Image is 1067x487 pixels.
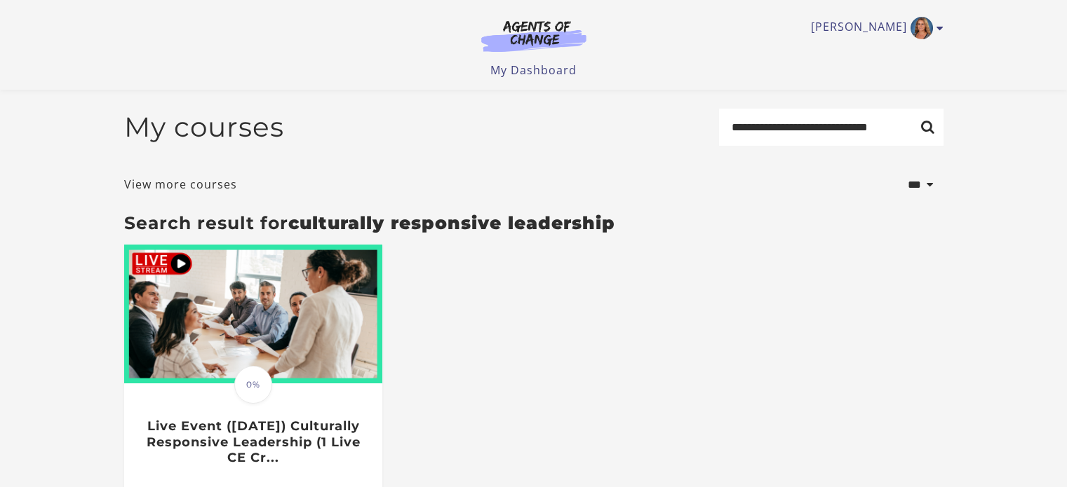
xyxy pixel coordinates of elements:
h3: Search result for [124,212,944,233]
span: 0% [234,366,272,404]
h3: Live Event ([DATE]) Culturally Responsive Leadership (1 Live CE Cr... [139,418,367,466]
img: Agents of Change Logo [467,20,601,52]
a: My Dashboard [490,62,577,78]
a: Toggle menu [811,17,937,39]
a: View more courses [124,176,237,193]
h2: My courses [124,111,284,144]
strong: culturally responsive leadership [288,212,615,233]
